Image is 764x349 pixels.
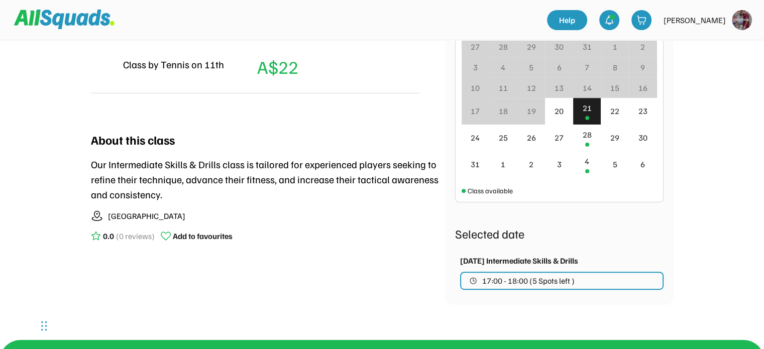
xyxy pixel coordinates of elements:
[529,158,533,170] div: 2
[732,10,752,30] img: https%3A%2F%2F94044dc9e5d3b3599ffa5e2d56a015ce.cdn.bubble.io%2Ff1750859707228x370883309576455700%...
[460,255,578,267] div: [DATE] Intermediate Skills & Drills
[473,61,478,73] div: 3
[555,41,564,53] div: 30
[555,82,564,94] div: 13
[91,157,445,202] div: Our Intermediate Skills & Drills class is tailored for experienced players seeking to refine thei...
[116,230,155,242] div: (0 reviews)
[471,82,480,94] div: 10
[471,132,480,144] div: 24
[547,10,587,30] a: Help
[583,129,592,141] div: 28
[501,158,505,170] div: 1
[123,57,224,72] div: Class by Tennis on 11th
[638,132,647,144] div: 30
[613,61,617,73] div: 8
[610,132,619,144] div: 29
[499,105,508,117] div: 18
[526,82,535,94] div: 12
[108,210,185,222] div: [GEOGRAPHIC_DATA]
[471,158,480,170] div: 31
[585,61,589,73] div: 7
[604,15,614,25] img: bell-03%20%281%29.svg
[613,41,617,53] div: 1
[468,185,513,196] div: Class available
[555,105,564,117] div: 20
[91,131,175,149] div: About this class
[91,52,115,76] img: IMG_2979.png
[636,15,646,25] img: shopping-cart-01%20%281%29.svg
[501,61,505,73] div: 4
[499,41,508,53] div: 28
[455,224,664,243] div: Selected date
[14,10,115,29] img: Squad%20Logo.svg
[557,158,561,170] div: 3
[526,105,535,117] div: 19
[555,132,564,144] div: 27
[640,41,645,53] div: 2
[610,105,619,117] div: 22
[526,41,535,53] div: 29
[529,61,533,73] div: 5
[482,277,575,285] span: 17:00 - 18:00 (5 Spots left )
[583,41,592,53] div: 31
[471,105,480,117] div: 17
[638,82,647,94] div: 16
[257,53,298,80] div: A$22
[613,158,617,170] div: 5
[664,14,726,26] div: [PERSON_NAME]
[173,230,233,242] div: Add to favourites
[583,102,592,114] div: 21
[638,105,647,117] div: 23
[557,61,561,73] div: 6
[640,61,645,73] div: 9
[499,132,508,144] div: 25
[526,132,535,144] div: 26
[471,41,480,53] div: 27
[640,158,645,170] div: 6
[499,82,508,94] div: 11
[610,82,619,94] div: 15
[103,230,114,242] div: 0.0
[585,155,589,167] div: 4
[460,272,664,290] button: 17:00 - 18:00 (5 Spots left )
[583,82,592,94] div: 14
